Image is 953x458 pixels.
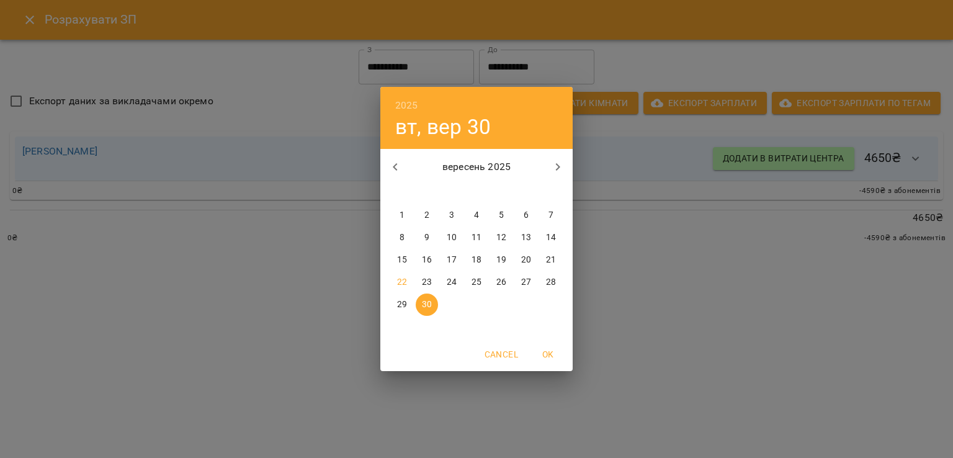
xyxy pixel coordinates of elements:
p: 18 [472,254,481,266]
button: 19 [490,249,512,271]
span: чт [465,186,488,198]
button: 20 [515,249,537,271]
button: Cancel [480,343,523,366]
button: 13 [515,227,537,249]
button: 6 [515,204,537,227]
p: 12 [496,231,506,244]
button: 22 [391,271,413,294]
span: вт [416,186,438,198]
button: вт, вер 30 [395,114,491,140]
button: 21 [540,249,562,271]
button: 26 [490,271,512,294]
p: 21 [546,254,556,266]
p: 13 [521,231,531,244]
button: 23 [416,271,438,294]
button: 10 [441,227,463,249]
p: 30 [422,299,432,311]
button: 18 [465,249,488,271]
p: 9 [424,231,429,244]
p: 26 [496,276,506,289]
span: сб [515,186,537,198]
button: 15 [391,249,413,271]
p: вересень 2025 [410,159,544,174]
p: 3 [449,209,454,222]
button: 30 [416,294,438,316]
button: 1 [391,204,413,227]
p: 7 [548,209,553,222]
p: 22 [397,276,407,289]
button: 24 [441,271,463,294]
button: 2025 [395,97,418,114]
button: 5 [490,204,512,227]
button: OK [528,343,568,366]
p: 17 [447,254,457,266]
p: 15 [397,254,407,266]
span: ср [441,186,463,198]
button: 27 [515,271,537,294]
button: 16 [416,249,438,271]
p: 10 [447,231,457,244]
button: 14 [540,227,562,249]
span: Cancel [485,347,518,362]
p: 29 [397,299,407,311]
button: 17 [441,249,463,271]
p: 24 [447,276,457,289]
p: 4 [474,209,479,222]
button: 8 [391,227,413,249]
button: 7 [540,204,562,227]
p: 20 [521,254,531,266]
span: пн [391,186,413,198]
span: пт [490,186,512,198]
p: 16 [422,254,432,266]
button: 25 [465,271,488,294]
p: 5 [499,209,504,222]
button: 12 [490,227,512,249]
p: 28 [546,276,556,289]
p: 27 [521,276,531,289]
p: 14 [546,231,556,244]
span: OK [533,347,563,362]
p: 25 [472,276,481,289]
p: 23 [422,276,432,289]
button: 3 [441,204,463,227]
p: 2 [424,209,429,222]
p: 1 [400,209,405,222]
button: 28 [540,271,562,294]
button: 11 [465,227,488,249]
p: 6 [524,209,529,222]
span: нд [540,186,562,198]
button: 29 [391,294,413,316]
button: 2 [416,204,438,227]
p: 19 [496,254,506,266]
button: 4 [465,204,488,227]
p: 8 [400,231,405,244]
button: 9 [416,227,438,249]
p: 11 [472,231,481,244]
